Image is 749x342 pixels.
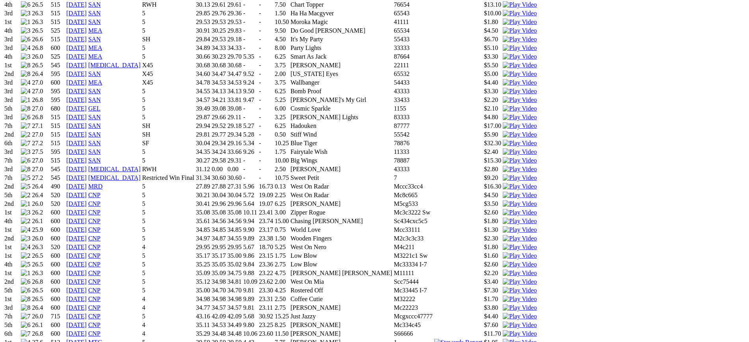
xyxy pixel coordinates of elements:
[274,27,289,35] td: 9.50
[274,53,289,61] td: 6.25
[88,166,141,172] a: [MEDICAL_DATA]
[32,1,50,9] td: 26.5
[88,183,102,190] a: MRD
[274,18,289,26] td: 10.50
[211,35,226,43] td: 29.53
[503,209,537,216] a: View replay
[227,35,242,43] td: 29.18
[503,140,537,147] img: Play Video
[503,166,537,173] img: Play Video
[66,1,87,8] a: [DATE]
[227,44,242,52] td: 34.33
[503,105,537,112] a: Watch Replay on Watchdog
[503,304,537,311] a: View replay
[66,122,87,129] a: [DATE]
[503,96,537,104] img: Play Video
[50,61,65,69] td: 545
[503,114,537,121] img: Play Video
[227,18,242,26] td: 29.53
[290,35,392,43] td: It's My Party
[66,183,87,190] a: [DATE]
[393,44,433,52] td: 33333
[503,304,537,311] img: Play Video
[503,183,537,190] img: Play Video
[503,235,537,242] img: Play Video
[211,53,226,61] td: 30.23
[503,18,537,25] a: Watch Replay on Watchdog
[50,1,65,9] td: 515
[66,244,87,250] a: [DATE]
[142,44,195,52] td: 5
[503,36,537,43] a: Watch Replay on Watchdog
[66,322,87,328] a: [DATE]
[66,18,87,25] a: [DATE]
[258,27,273,35] td: -
[66,27,87,34] a: [DATE]
[88,18,101,25] a: SAN
[142,61,195,69] td: X45
[88,218,100,224] a: CNP
[243,9,258,17] td: -
[503,27,537,34] a: Watch Replay on Watchdog
[88,44,102,51] a: MEA
[21,148,30,155] img: 3
[88,174,141,181] a: [MEDICAL_DATA]
[503,131,537,138] img: Play Video
[88,209,100,216] a: CNP
[503,36,537,43] img: Play Video
[66,131,87,138] a: [DATE]
[66,252,87,259] a: [DATE]
[503,313,537,320] a: View replay
[66,166,87,172] a: [DATE]
[88,140,101,146] a: SAN
[503,296,537,303] img: Play Video
[88,226,100,233] a: CNP
[66,287,87,294] a: [DATE]
[393,18,433,26] td: 41111
[195,53,210,61] td: 30.66
[211,61,226,69] td: 30.68
[4,9,20,17] td: 3rd
[483,9,502,17] td: $10.00
[503,148,537,155] img: Play Video
[32,44,50,52] td: 26.8
[503,209,537,216] img: Play Video
[21,96,30,104] img: 1
[21,261,30,268] img: 5
[243,18,258,26] td: -
[483,1,502,9] td: $13.10
[483,44,502,52] td: $5.10
[50,9,65,17] td: 515
[88,252,100,259] a: CNP
[21,70,30,78] img: 8
[66,261,87,268] a: [DATE]
[243,61,258,69] td: -
[21,183,30,190] img: 5
[195,18,210,26] td: 29.53
[503,270,537,276] a: View replay
[503,226,537,233] img: Play Video
[211,27,226,35] td: 30.25
[21,1,30,8] img: 6
[290,27,392,35] td: Do Good [PERSON_NAME]
[32,61,50,69] td: 26.5
[66,313,87,320] a: [DATE]
[21,36,30,43] img: 6
[21,235,30,242] img: 3
[227,1,242,9] td: 29.61
[88,278,100,285] a: CNP
[66,140,87,146] a: [DATE]
[4,35,20,43] td: 3rd
[21,122,30,129] img: 7
[88,70,101,77] a: SAN
[21,131,30,138] img: 2
[88,244,100,250] a: CNP
[66,270,87,276] a: [DATE]
[258,9,273,17] td: -
[21,313,30,320] img: 7
[503,79,537,86] img: Play Video
[66,88,87,94] a: [DATE]
[503,330,537,337] a: View replay
[258,53,273,61] td: -
[66,157,87,164] a: [DATE]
